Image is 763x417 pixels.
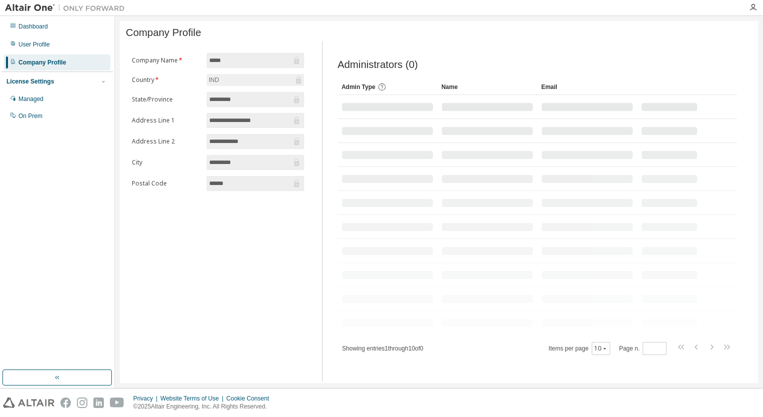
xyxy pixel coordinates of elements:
[132,116,201,124] label: Address Line 1
[93,397,104,408] img: linkedin.svg
[132,137,201,145] label: Address Line 2
[60,397,71,408] img: facebook.svg
[18,112,42,120] div: On Prem
[132,95,201,103] label: State/Province
[18,22,48,30] div: Dashboard
[549,342,610,355] span: Items per page
[18,58,66,66] div: Company Profile
[342,83,376,90] span: Admin Type
[541,79,633,95] div: Email
[6,77,54,85] div: License Settings
[619,342,667,355] span: Page n.
[338,59,418,70] span: Administrators (0)
[132,56,201,64] label: Company Name
[133,402,275,411] p: © 2025 Altair Engineering, Inc. All Rights Reserved.
[110,397,124,408] img: youtube.svg
[132,76,201,84] label: Country
[342,345,423,352] span: Showing entries 1 through 10 of 0
[441,79,533,95] div: Name
[132,158,201,166] label: City
[207,74,221,85] div: IND
[18,95,43,103] div: Managed
[132,179,201,187] label: Postal Code
[18,40,50,48] div: User Profile
[160,394,226,402] div: Website Terms of Use
[207,74,304,86] div: IND
[226,394,275,402] div: Cookie Consent
[594,344,608,352] button: 10
[3,397,54,408] img: altair_logo.svg
[77,397,87,408] img: instagram.svg
[5,3,130,13] img: Altair One
[126,27,201,38] span: Company Profile
[133,394,160,402] div: Privacy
